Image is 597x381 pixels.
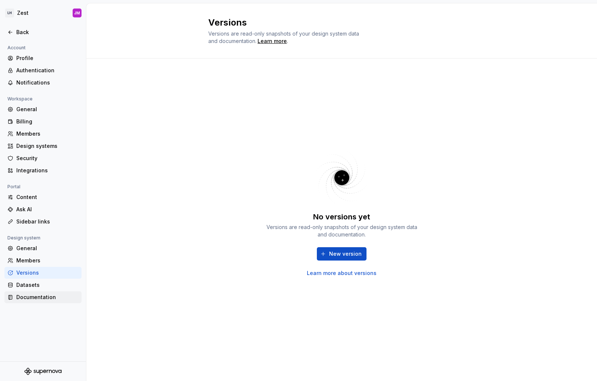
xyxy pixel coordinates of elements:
[208,17,466,29] h2: Versions
[16,294,79,301] div: Documentation
[4,291,82,303] a: Documentation
[317,247,367,261] button: New version
[256,39,288,44] span: .
[16,155,79,162] div: Security
[16,106,79,113] div: General
[4,77,82,89] a: Notifications
[16,218,79,225] div: Sidebar links
[74,10,80,16] div: JM
[4,52,82,64] a: Profile
[17,9,29,17] div: Zest
[208,30,359,44] span: Versions are read-only snapshots of your design system data and documentation.
[4,103,82,115] a: General
[16,281,79,289] div: Datasets
[16,29,79,36] div: Back
[4,216,82,228] a: Sidebar links
[264,223,419,238] div: Versions are read-only snapshots of your design system data and documentation.
[16,257,79,264] div: Members
[4,233,43,242] div: Design system
[4,26,82,38] a: Back
[16,245,79,252] div: General
[4,242,82,254] a: General
[16,130,79,138] div: Members
[4,279,82,291] a: Datasets
[4,140,82,152] a: Design systems
[4,152,82,164] a: Security
[4,128,82,140] a: Members
[16,67,79,74] div: Authentication
[16,269,79,276] div: Versions
[329,250,362,258] span: New version
[4,203,82,215] a: Ask AI
[4,255,82,266] a: Members
[4,116,82,127] a: Billing
[307,269,377,277] a: Learn more about versions
[16,206,79,213] div: Ask AI
[313,212,370,222] div: No versions yet
[4,191,82,203] a: Content
[4,267,82,279] a: Versions
[1,5,84,21] button: LHZestJM
[24,368,62,375] svg: Supernova Logo
[5,9,14,17] div: LH
[4,95,36,103] div: Workspace
[16,54,79,62] div: Profile
[258,37,287,45] a: Learn more
[16,167,79,174] div: Integrations
[16,193,79,201] div: Content
[16,79,79,86] div: Notifications
[4,64,82,76] a: Authentication
[16,118,79,125] div: Billing
[4,165,82,176] a: Integrations
[16,142,79,150] div: Design systems
[4,43,29,52] div: Account
[4,182,23,191] div: Portal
